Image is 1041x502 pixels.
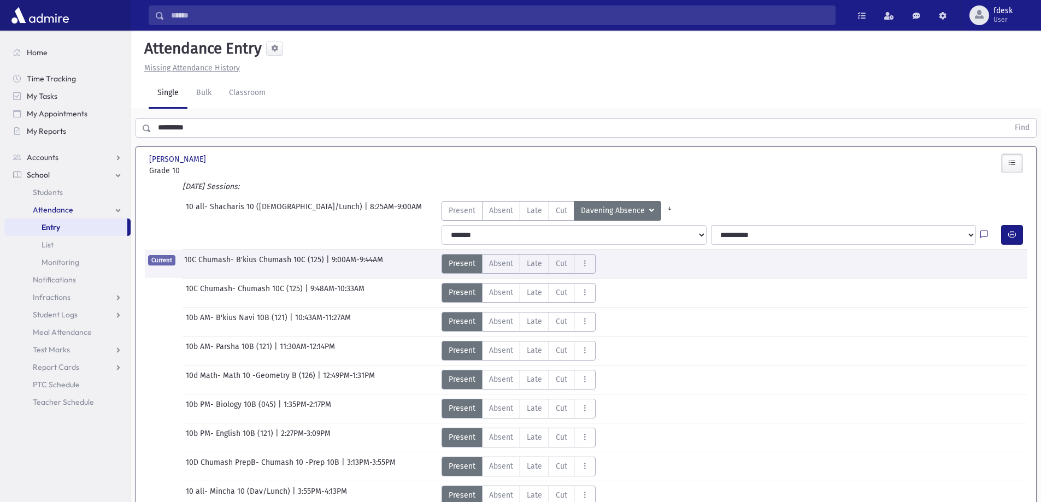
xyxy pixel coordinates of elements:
[449,403,475,414] span: Present
[27,152,58,162] span: Accounts
[4,323,131,341] a: Meal Attendance
[342,457,347,476] span: |
[556,287,567,298] span: Cut
[305,283,310,303] span: |
[323,370,375,389] span: 12:49PM-1:31PM
[9,4,72,26] img: AdmirePro
[449,258,475,269] span: Present
[442,457,596,476] div: AttTypes
[326,254,332,274] span: |
[442,428,596,447] div: AttTypes
[27,126,66,136] span: My Reports
[4,105,131,122] a: My Appointments
[574,201,661,221] button: Davening Absence
[4,184,131,201] a: Students
[186,201,364,221] span: 10 all- Shacharis 10 ([DEMOGRAPHIC_DATA]/Lunch)
[295,312,351,332] span: 10:43AM-11:27AM
[4,44,131,61] a: Home
[4,306,131,323] a: Student Logs
[556,374,567,385] span: Cut
[442,399,596,418] div: AttTypes
[449,374,475,385] span: Present
[442,370,596,389] div: AttTypes
[370,201,422,221] span: 8:25AM-9:00AM
[42,222,60,232] span: Entry
[220,78,274,109] a: Classroom
[274,341,280,361] span: |
[556,432,567,443] span: Cut
[284,399,331,418] span: 1:35PM-2:17PM
[527,345,542,356] span: Late
[489,432,513,443] span: Absent
[310,283,364,303] span: 9:48AM-10:33AM
[442,341,596,361] div: AttTypes
[149,78,187,109] a: Single
[449,432,475,443] span: Present
[993,15,1013,24] span: User
[527,374,542,385] span: Late
[4,288,131,306] a: Infractions
[27,91,57,101] span: My Tasks
[449,460,475,472] span: Present
[4,271,131,288] a: Notifications
[556,316,567,327] span: Cut
[4,149,131,166] a: Accounts
[317,370,323,389] span: |
[33,187,63,197] span: Students
[442,254,596,274] div: AttTypes
[527,287,542,298] span: Late
[144,63,240,73] u: Missing Attendance History
[364,201,370,221] span: |
[33,362,79,372] span: Report Cards
[290,312,295,332] span: |
[449,205,475,216] span: Present
[449,489,475,501] span: Present
[4,87,131,105] a: My Tasks
[581,205,647,217] span: Davening Absence
[27,109,87,119] span: My Appointments
[27,48,48,57] span: Home
[556,403,567,414] span: Cut
[993,7,1013,15] span: fdesk
[4,218,127,236] a: Entry
[527,258,542,269] span: Late
[140,39,262,58] h5: Attendance Entry
[489,374,513,385] span: Absent
[489,287,513,298] span: Absent
[186,457,342,476] span: 10D Chumash PrepB- Chumash 10 -Prep 10B
[489,316,513,327] span: Absent
[556,345,567,356] span: Cut
[527,460,542,472] span: Late
[278,399,284,418] span: |
[556,258,567,269] span: Cut
[4,253,131,271] a: Monitoring
[140,63,240,73] a: Missing Attendance History
[186,341,274,361] span: 10b AM- Parsha 10B (121)
[148,255,175,265] span: Current
[527,489,542,501] span: Late
[527,403,542,414] span: Late
[4,236,131,253] a: List
[489,489,513,501] span: Absent
[33,397,94,407] span: Teacher Schedule
[527,316,542,327] span: Late
[187,78,220,109] a: Bulk
[33,205,73,215] span: Attendance
[149,165,286,176] span: Grade 10
[442,201,678,221] div: AttTypes
[33,275,76,285] span: Notifications
[280,341,335,361] span: 11:30AM-12:14PM
[4,122,131,140] a: My Reports
[27,74,76,84] span: Time Tracking
[184,254,326,274] span: 10C Chumash- B'kius Chumash 10C (125)
[186,283,305,303] span: 10C Chumash- Chumash 10C (125)
[186,370,317,389] span: 10d Math- Math 10 -Geometry B (126)
[4,166,131,184] a: School
[556,205,567,216] span: Cut
[527,205,542,216] span: Late
[33,345,70,355] span: Test Marks
[186,428,275,447] span: 10b PM- English 10B (121)
[183,182,239,191] i: [DATE] Sessions:
[4,393,131,411] a: Teacher Schedule
[33,327,92,337] span: Meal Attendance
